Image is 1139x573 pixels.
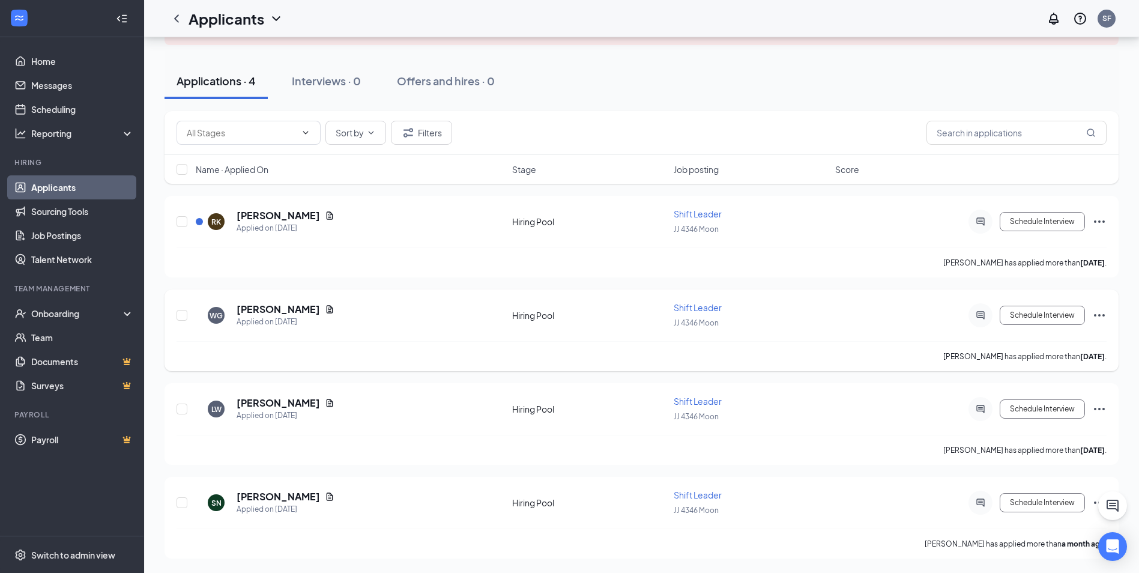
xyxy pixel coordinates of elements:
[31,73,134,97] a: Messages
[325,121,386,145] button: Sort byChevronDown
[237,222,334,234] div: Applied on [DATE]
[1092,402,1107,416] svg: Ellipses
[391,121,452,145] button: Filter Filters
[14,549,26,561] svg: Settings
[169,11,184,26] svg: ChevronLeft
[1080,258,1105,267] b: [DATE]
[196,163,268,175] span: Name · Applied On
[31,199,134,223] a: Sourcing Tools
[1047,11,1061,26] svg: Notifications
[674,163,719,175] span: Job posting
[512,403,666,415] div: Hiring Pool
[177,73,256,88] div: Applications · 4
[1000,212,1085,231] button: Schedule Interview
[973,404,988,414] svg: ActiveChat
[116,13,128,25] svg: Collapse
[1000,306,1085,325] button: Schedule Interview
[943,258,1107,268] p: [PERSON_NAME] has applied more than .
[1080,446,1105,455] b: [DATE]
[187,126,296,139] input: All Stages
[1098,532,1127,561] div: Open Intercom Messenger
[237,316,334,328] div: Applied on [DATE]
[325,398,334,408] svg: Document
[1062,539,1105,548] b: a month ago
[1000,493,1085,512] button: Schedule Interview
[973,498,988,508] svg: ActiveChat
[237,396,320,410] h5: [PERSON_NAME]
[943,351,1107,362] p: [PERSON_NAME] has applied more than .
[325,211,334,220] svg: Document
[211,404,222,414] div: LW
[674,396,722,407] span: Shift Leader
[674,412,719,421] span: JJ 4346 Moon
[1098,491,1127,520] button: ChatActive
[31,374,134,398] a: SurveysCrown
[211,498,222,508] div: SN
[14,410,131,420] div: Payroll
[13,12,25,24] svg: WorkstreamLogo
[674,225,719,234] span: JJ 4346 Moon
[211,217,221,227] div: RK
[31,223,134,247] a: Job Postings
[1000,399,1085,419] button: Schedule Interview
[674,302,722,313] span: Shift Leader
[512,497,666,509] div: Hiring Pool
[31,549,115,561] div: Switch to admin view
[925,539,1107,549] p: [PERSON_NAME] has applied more than .
[943,445,1107,455] p: [PERSON_NAME] has applied more than .
[512,309,666,321] div: Hiring Pool
[1092,496,1107,510] svg: Ellipses
[325,492,334,502] svg: Document
[835,163,859,175] span: Score
[31,326,134,350] a: Team
[31,127,134,139] div: Reporting
[973,311,988,320] svg: ActiveChat
[1086,128,1096,138] svg: MagnifyingGlass
[401,126,415,140] svg: Filter
[237,503,334,515] div: Applied on [DATE]
[14,283,131,294] div: Team Management
[31,97,134,121] a: Scheduling
[31,49,134,73] a: Home
[1105,499,1120,513] svg: ChatActive
[31,247,134,271] a: Talent Network
[301,128,310,138] svg: ChevronDown
[210,311,223,321] div: WG
[926,121,1107,145] input: Search in applications
[31,350,134,374] a: DocumentsCrown
[336,129,364,137] span: Sort by
[674,208,722,219] span: Shift Leader
[1102,13,1111,23] div: SF
[14,157,131,168] div: Hiring
[237,209,320,222] h5: [PERSON_NAME]
[237,303,320,316] h5: [PERSON_NAME]
[674,506,719,515] span: JJ 4346 Moon
[973,217,988,226] svg: ActiveChat
[1080,352,1105,361] b: [DATE]
[674,318,719,327] span: JJ 4346 Moon
[269,11,283,26] svg: ChevronDown
[1073,11,1087,26] svg: QuestionInfo
[14,308,26,320] svg: UserCheck
[31,308,124,320] div: Onboarding
[14,127,26,139] svg: Analysis
[512,163,536,175] span: Stage
[1092,308,1107,323] svg: Ellipses
[189,8,264,29] h1: Applicants
[237,490,320,503] h5: [PERSON_NAME]
[237,410,334,422] div: Applied on [DATE]
[1092,214,1107,229] svg: Ellipses
[325,305,334,314] svg: Document
[674,490,722,500] span: Shift Leader
[366,128,376,138] svg: ChevronDown
[292,73,361,88] div: Interviews · 0
[31,175,134,199] a: Applicants
[31,428,134,452] a: PayrollCrown
[397,73,495,88] div: Offers and hires · 0
[512,216,666,228] div: Hiring Pool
